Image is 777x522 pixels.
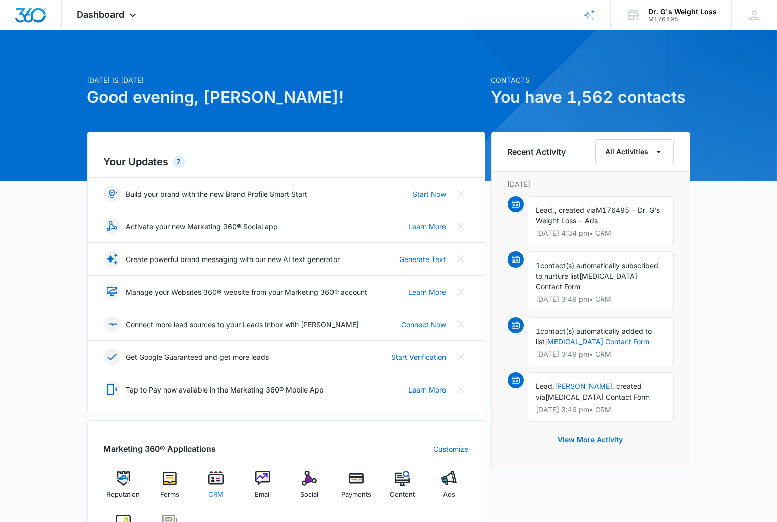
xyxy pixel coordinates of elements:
[400,254,447,265] a: Generate Text
[409,384,447,395] a: Learn More
[197,471,236,507] a: CRM
[453,381,469,398] button: Close
[244,471,282,507] a: Email
[341,490,371,500] span: Payments
[160,490,179,500] span: Forms
[126,254,340,265] p: Create powerful brand messaging with our new AI text generator
[536,351,665,358] p: [DATE] 3:49 pm • CRM
[77,9,124,20] span: Dashboard
[413,189,447,199] a: Start Now
[126,287,368,297] p: Manage your Websites 360® website from your Marketing 360® account
[383,471,422,507] a: Content
[555,206,596,214] span: , created via
[491,85,690,109] h1: You have 1,562 contacts
[208,490,224,500] span: CRM
[536,327,652,346] span: contact(s) automatically added to list
[453,251,469,267] button: Close
[536,406,665,413] p: [DATE] 3:49 pm • CRM
[595,139,674,164] button: All Activities
[104,471,143,507] a: Reputation
[536,261,541,270] span: 1
[453,349,469,365] button: Close
[536,272,638,291] span: [MEDICAL_DATA] Contact Form
[453,186,469,202] button: Close
[648,8,717,16] div: account name
[545,337,650,346] a: [MEDICAL_DATA] Contact Form
[409,287,447,297] a: Learn More
[491,75,690,85] p: Contacts
[508,146,566,158] h6: Recent Activity
[390,490,415,500] span: Content
[104,154,469,169] h2: Your Updates
[87,85,485,109] h1: Good evening, [PERSON_NAME]!
[536,296,665,303] p: [DATE] 3:49 pm • CRM
[453,284,469,300] button: Close
[555,382,613,390] a: [PERSON_NAME]
[106,490,140,500] span: Reputation
[87,75,485,85] p: [DATE] is [DATE]
[126,319,359,330] p: Connect more lead sources to your Leads Inbox with [PERSON_NAME]
[508,179,674,189] p: [DATE]
[126,221,278,232] p: Activate your new Marketing 360® Social app
[536,261,659,280] span: contact(s) automatically subscribed to nurture list
[453,218,469,234] button: Close
[173,156,185,168] div: 7
[337,471,375,507] a: Payments
[536,382,555,390] span: Lead,
[126,189,308,199] p: Build your brand with the new Brand Profile Smart Start
[434,444,469,454] a: Customize
[255,490,271,500] span: Email
[402,319,447,330] a: Connect Now
[536,230,665,237] p: [DATE] 4:34 pm • CRM
[300,490,318,500] span: Social
[409,221,447,232] a: Learn More
[126,384,324,395] p: Tap to Pay now available in the Marketing 360® Mobile App
[104,443,216,455] h2: Marketing 360® Applications
[290,471,329,507] a: Social
[536,206,660,225] span: M176495 - Dr. G's Weight Loss - Ads
[392,352,447,362] a: Start Verification
[150,471,189,507] a: Forms
[536,327,541,335] span: 1
[648,16,717,23] div: account id
[548,428,633,452] button: View More Activity
[126,352,269,362] p: Get Google Guaranteed and get more leads
[443,490,455,500] span: Ads
[536,206,555,214] span: Lead,
[453,316,469,332] button: Close
[546,393,650,401] span: [MEDICAL_DATA] Contact Form
[430,471,469,507] a: Ads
